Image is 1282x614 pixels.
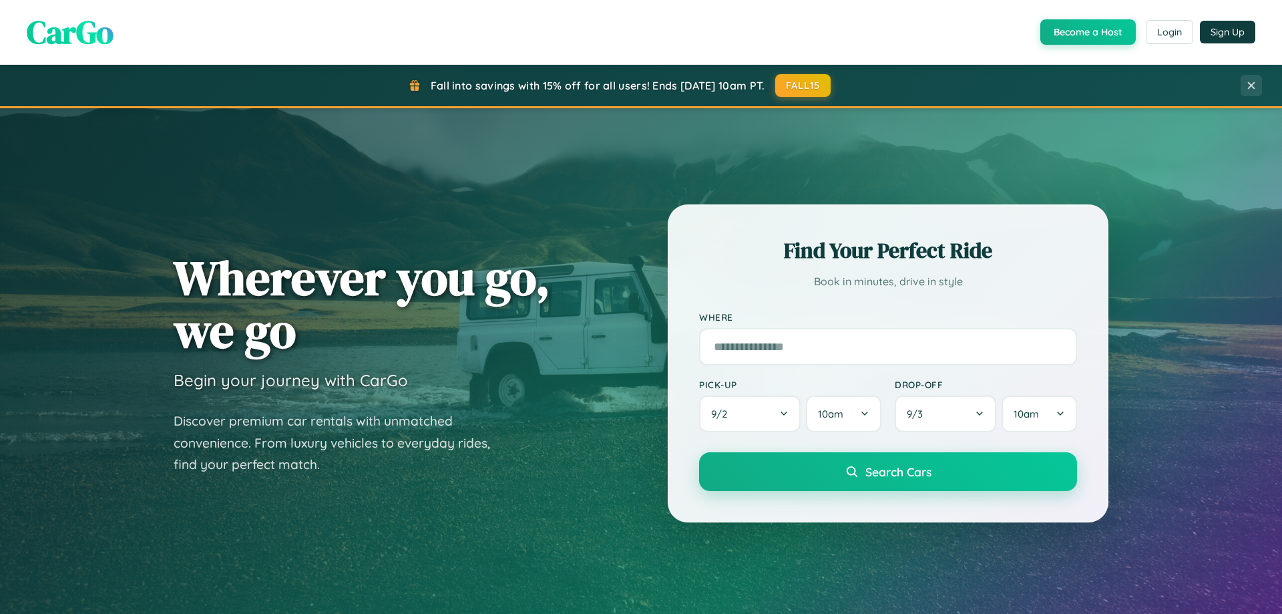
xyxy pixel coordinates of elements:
[1014,408,1039,420] span: 10am
[818,408,843,420] span: 10am
[699,236,1077,265] h2: Find Your Perfect Ride
[174,251,550,357] h1: Wherever you go, we go
[806,396,881,432] button: 10am
[711,408,734,420] span: 9 / 2
[895,396,996,432] button: 9/3
[1002,396,1077,432] button: 10am
[775,74,831,97] button: FALL15
[27,10,114,54] span: CarGo
[174,410,507,476] p: Discover premium car rentals with unmatched convenience. From luxury vehicles to everyday rides, ...
[907,408,929,420] span: 9 / 3
[1146,20,1193,44] button: Login
[1040,19,1136,45] button: Become a Host
[174,370,408,390] h3: Begin your journey with CarGo
[699,379,881,390] label: Pick-up
[699,311,1077,323] label: Where
[699,452,1077,491] button: Search Cars
[431,79,765,92] span: Fall into savings with 15% off for all users! Ends [DATE] 10am PT.
[699,272,1077,291] p: Book in minutes, drive in style
[895,379,1077,390] label: Drop-off
[1200,21,1255,43] button: Sign Up
[699,396,801,432] button: 9/2
[865,464,931,479] span: Search Cars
